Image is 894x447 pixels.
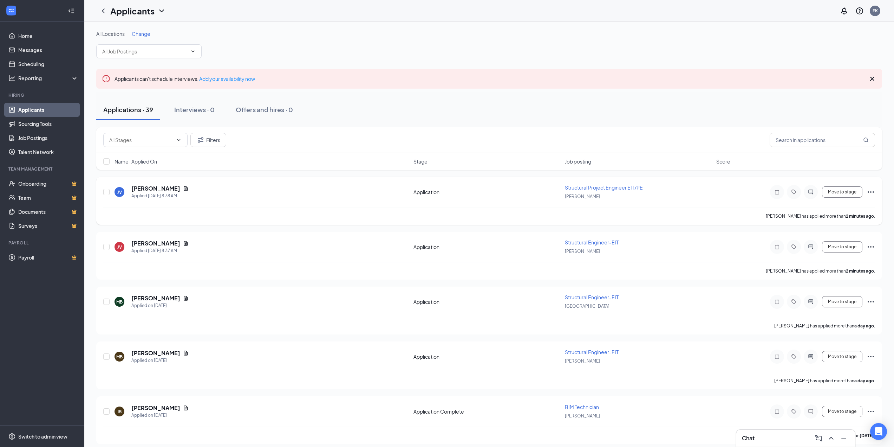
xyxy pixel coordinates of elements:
div: Offers and hires · 0 [236,105,293,114]
a: Scheduling [18,57,78,71]
input: All Job Postings [102,47,187,55]
span: [PERSON_NAME] [565,413,600,419]
svg: ChatInactive [807,409,815,414]
h5: [PERSON_NAME] [131,294,180,302]
a: Sourcing Tools [18,117,78,131]
svg: QuestionInfo [855,7,864,15]
span: [PERSON_NAME] [565,249,600,254]
div: MB [116,299,123,305]
svg: Tag [790,409,798,414]
span: Change [132,31,150,37]
p: [PERSON_NAME] has applied more than . [766,268,875,274]
a: Talent Network [18,145,78,159]
svg: Ellipses [867,188,875,196]
a: PayrollCrown [18,250,78,264]
button: Minimize [838,433,849,444]
span: Structural Project Engineer EIT/PE [565,184,643,191]
b: 2 minutes ago [846,213,874,219]
svg: Document [183,186,189,191]
span: Name · Applied On [115,158,157,165]
svg: Note [773,244,781,250]
a: Add your availability now [199,76,255,82]
h3: Chat [742,434,755,442]
span: Structural Engineer-EIT [565,349,619,355]
a: TeamCrown [18,191,78,205]
b: [DATE] [860,433,874,438]
div: Team Management [8,166,77,172]
button: Move to stage [822,351,862,362]
span: Applicants can't schedule interviews. [115,76,255,82]
svg: Cross [868,75,876,83]
div: Applied on [DATE] [131,357,189,364]
svg: MagnifyingGlass [863,137,869,143]
svg: Ellipses [867,352,875,361]
span: Score [716,158,730,165]
span: [GEOGRAPHIC_DATA] [565,304,609,309]
svg: Tag [790,299,798,305]
button: Move to stage [822,241,862,253]
h5: [PERSON_NAME] [131,240,180,247]
svg: Settings [8,433,15,440]
div: Application [413,353,561,360]
div: MB [116,354,123,360]
b: a day ago [854,378,874,383]
span: Stage [413,158,428,165]
button: Move to stage [822,406,862,417]
div: Open Intercom Messenger [870,423,887,440]
button: ChevronUp [826,433,837,444]
div: Application [413,298,561,305]
svg: ActiveChat [807,354,815,359]
div: EK [873,8,878,14]
svg: ChevronUp [827,434,835,442]
svg: Tag [790,244,798,250]
svg: Tag [790,354,798,359]
svg: WorkstreamLogo [8,7,15,14]
b: 2 minutes ago [846,268,874,274]
svg: ChevronDown [176,137,182,143]
a: DocumentsCrown [18,205,78,219]
h5: [PERSON_NAME] [131,404,180,412]
svg: Collapse [68,7,75,14]
svg: Ellipses [867,298,875,306]
div: JV [117,189,122,195]
input: All Stages [109,136,173,144]
a: Home [18,29,78,43]
svg: ActiveChat [807,299,815,305]
div: Applied on [DATE] [131,412,189,419]
div: Applications · 39 [103,105,153,114]
svg: Ellipses [867,407,875,416]
svg: Document [183,350,189,356]
div: IB [118,409,122,415]
div: Hiring [8,92,77,98]
a: Applicants [18,103,78,117]
svg: Note [773,354,781,359]
button: Move to stage [822,296,862,307]
svg: ChevronDown [190,49,196,54]
button: ComposeMessage [813,433,824,444]
svg: Tag [790,189,798,195]
input: Search in applications [770,133,875,147]
div: Application Complete [413,408,561,415]
svg: Note [773,189,781,195]
p: [PERSON_NAME] has applied more than . [774,323,875,329]
h1: Applicants [110,5,155,17]
span: [PERSON_NAME] [565,358,600,364]
span: BIM Technician [565,404,599,410]
div: Applied [DATE] 8:37 AM [131,247,189,254]
svg: Note [773,299,781,305]
svg: Notifications [840,7,848,15]
div: JV [117,244,122,250]
p: [PERSON_NAME] has applied more than . [766,213,875,219]
svg: ActiveChat [807,189,815,195]
div: Application [413,243,561,250]
div: Payroll [8,240,77,246]
svg: ChevronDown [157,7,166,15]
p: [PERSON_NAME] has applied more than . [774,378,875,384]
h5: [PERSON_NAME] [131,349,180,357]
a: Job Postings [18,131,78,145]
svg: Document [183,405,189,411]
svg: Error [102,75,110,83]
a: ChevronLeft [99,7,107,15]
svg: Analysis [8,75,15,82]
span: Job posting [565,158,591,165]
